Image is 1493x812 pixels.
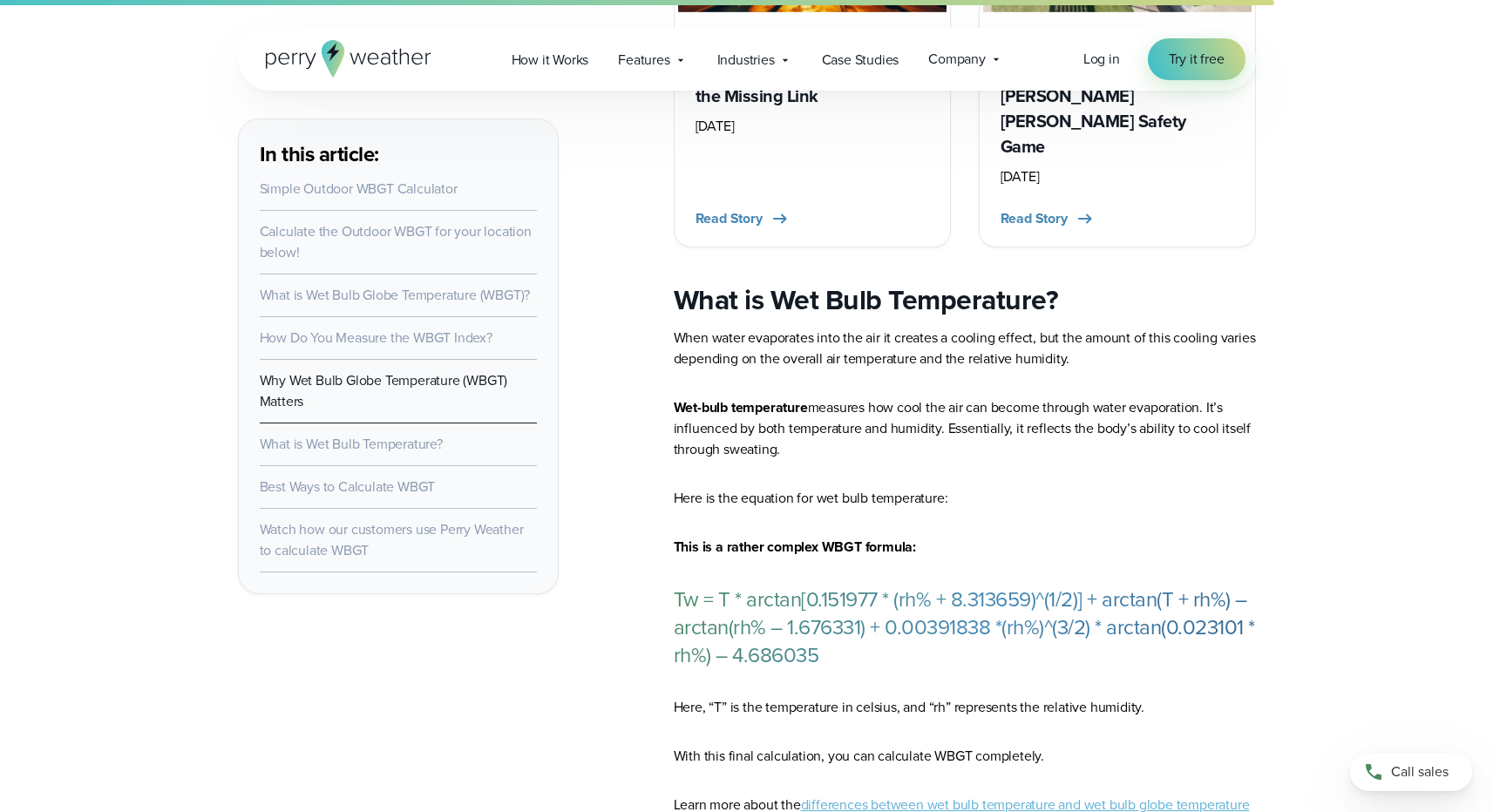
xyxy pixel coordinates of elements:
span: Features [618,50,669,71]
p: Here is the equation for wet bulb temperature: [674,488,1256,509]
span: Company [928,49,986,70]
span: Call sales [1391,761,1449,782]
p: With this final calculation, you can calculate WBGT completely. [674,746,1256,767]
a: How it Works [497,42,604,78]
span: Case Studies [822,50,899,71]
span: How it Works [512,50,589,71]
strong: Wet-bulb temperature [674,397,808,417]
a: What is Wet Bulb Temperature? [260,434,443,454]
p: Here, “T” is the temperature in celsius, and “rh” represents the relative humidity. [674,697,1256,718]
p: measures how cool the air can become through water evaporation. It’s influenced by both temperatu... [674,397,1256,460]
a: Why Wet Bulb Globe Temperature (WBGT) Matters [260,370,508,411]
a: Best Ways to Calculate WBGT [260,477,436,497]
strong: This is a rather complex WBGT formula: [674,537,916,557]
a: Calculate the Outdoor WBGT for your location below! [260,221,532,262]
a: What is Wet Bulb Globe Temperature (WBGT)? [260,285,531,305]
a: How Do You Measure the WBGT Index? [260,328,492,348]
span: Read Story [696,208,763,229]
span: Try it free [1169,49,1225,70]
span: Log in [1083,49,1120,69]
button: Read Story [1001,208,1096,229]
h3: From Kestrels to Control: How Perry Weather Transformed [PERSON_NAME] [PERSON_NAME] Safety Game [1001,33,1234,159]
div: [DATE] [696,116,929,137]
a: Log in [1083,49,1120,70]
a: Simple Outdoor WBGT Calculator [260,179,458,199]
h3: In this article: [260,140,537,168]
button: Read Story [696,208,791,229]
strong: What is Wet Bulb Temperature? [674,279,1059,321]
div: [DATE] [1001,166,1234,187]
p: Tw = T * arctan[0.151977 * (rh% + 8.313659)^(1/2)] + arctan(T + rh%) – arctan(rh% – 1.676331) + 0... [674,585,1256,669]
a: Call sales [1350,753,1472,791]
a: Case Studies [807,42,914,78]
span: Read Story [1001,208,1068,229]
a: Watch how our customers use Perry Weather to calculate WBGT [260,519,524,560]
p: When water evaporates into the air it creates a cooling effect, but the amount of this cooling va... [674,328,1256,369]
a: Try it free [1148,38,1245,80]
span: Industries [717,50,775,71]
